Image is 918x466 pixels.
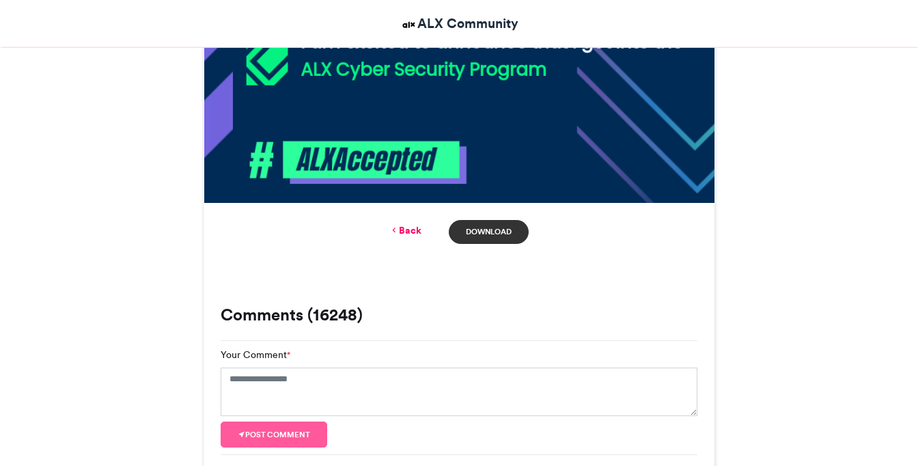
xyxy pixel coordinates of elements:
label: Your Comment [221,348,290,362]
h3: Comments (16248) [221,307,697,323]
button: Post comment [221,422,327,448]
a: ALX Community [400,14,518,33]
a: Back [389,223,421,238]
a: Download [449,220,529,244]
img: ALX Community [400,16,417,33]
